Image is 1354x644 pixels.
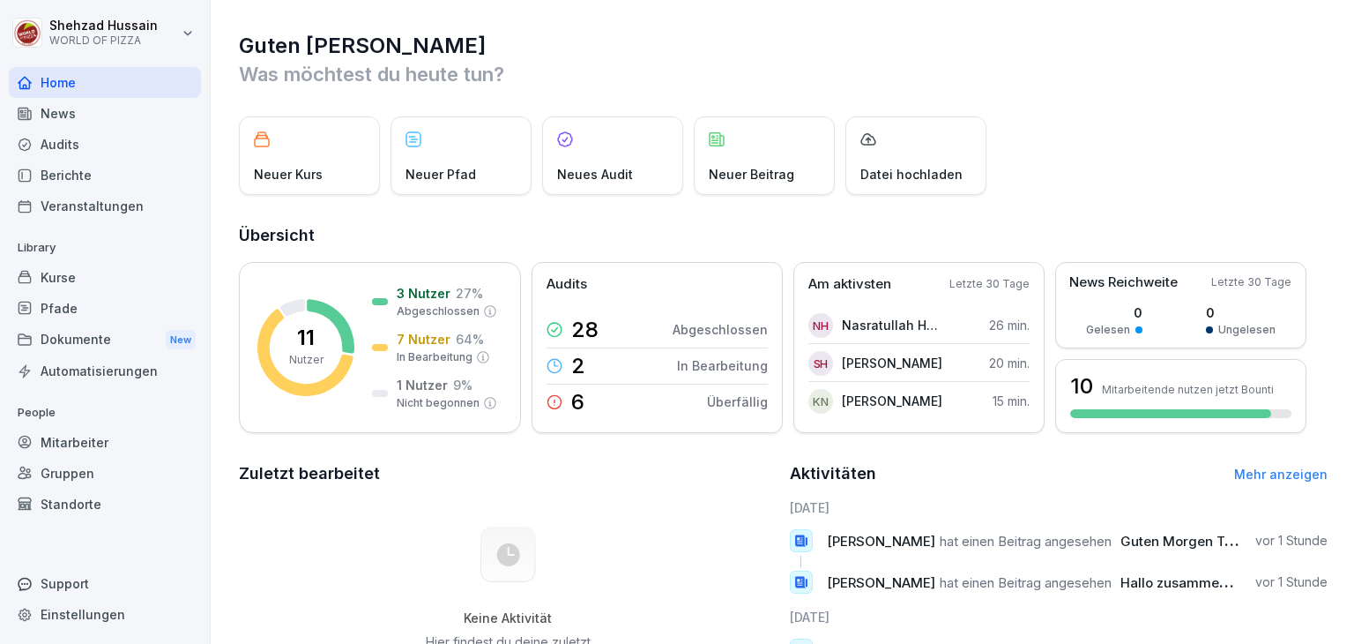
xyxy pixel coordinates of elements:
[9,599,201,630] a: Einstellungen
[808,274,891,295] p: Am aktivsten
[1218,322,1276,338] p: Ungelesen
[397,330,450,348] p: 7 Nutzer
[9,293,201,324] a: Pfade
[397,284,450,303] p: 3 Nutzer
[673,320,768,339] p: Abgeschlossen
[707,393,768,411] p: Überfällig
[808,389,833,414] div: KN
[571,319,599,341] p: 28
[547,274,587,295] p: Audits
[808,351,833,376] div: SH
[397,395,480,411] p: Nicht begonnen
[239,461,777,486] h2: Zuletzt bearbeitet
[940,574,1112,591] span: hat einen Beitrag angesehen
[453,376,472,394] p: 9 %
[989,316,1030,334] p: 26 min.
[9,98,201,129] a: News
[456,330,484,348] p: 64 %
[571,356,585,377] p: 2
[239,32,1328,60] h1: Guten [PERSON_NAME]
[949,276,1030,292] p: Letzte 30 Tage
[1211,274,1291,290] p: Letzte 30 Tage
[9,191,201,221] a: Veranstaltungen
[571,392,584,413] p: 6
[860,165,963,183] p: Datei hochladen
[790,461,876,486] h2: Aktivitäten
[397,303,480,319] p: Abgeschlossen
[790,608,1328,626] h6: [DATE]
[405,165,476,183] p: Neuer Pfad
[397,349,472,365] p: In Bearbeitung
[9,489,201,520] a: Standorte
[940,533,1112,550] span: hat einen Beitrag angesehen
[842,316,943,334] p: Nasratullah Hurkhusein
[1255,573,1328,591] p: vor 1 Stunde
[397,376,448,394] p: 1 Nutzer
[557,165,633,183] p: Neues Audit
[419,610,597,626] h5: Keine Aktivität
[1086,322,1130,338] p: Gelesen
[297,327,315,348] p: 11
[827,533,935,550] span: [PERSON_NAME]
[1206,303,1276,322] p: 0
[989,354,1030,372] p: 20 min.
[9,427,201,458] a: Mitarbeiter
[9,324,201,356] div: Dokumente
[166,330,196,350] div: New
[239,60,1328,88] p: Was möchtest du heute tun?
[49,19,158,34] p: Shehzad Hussain
[456,284,483,303] p: 27 %
[1070,371,1093,401] h3: 10
[827,574,935,591] span: [PERSON_NAME]
[9,324,201,356] a: DokumenteNew
[9,234,201,262] p: Library
[677,356,768,375] p: In Bearbeitung
[254,165,323,183] p: Neuer Kurs
[1102,383,1274,396] p: Mitarbeitende nutzen jetzt Bounti
[49,34,158,47] p: WORLD OF PIZZA
[1086,303,1142,322] p: 0
[9,129,201,160] a: Audits
[808,313,833,338] div: NH
[9,262,201,293] a: Kurse
[9,67,201,98] a: Home
[790,498,1328,517] h6: [DATE]
[9,568,201,599] div: Support
[842,392,942,410] p: [PERSON_NAME]
[9,356,201,386] a: Automatisierungen
[9,458,201,489] a: Gruppen
[9,399,201,427] p: People
[9,160,201,191] a: Berichte
[1069,273,1178,293] p: News Reichweite
[1234,467,1328,482] a: Mehr anzeigen
[842,354,942,372] p: [PERSON_NAME]
[239,223,1328,248] h2: Übersicht
[709,165,794,183] p: Neuer Beitrag
[993,392,1030,410] p: 15 min.
[289,352,324,368] p: Nutzer
[1255,532,1328,550] p: vor 1 Stunde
